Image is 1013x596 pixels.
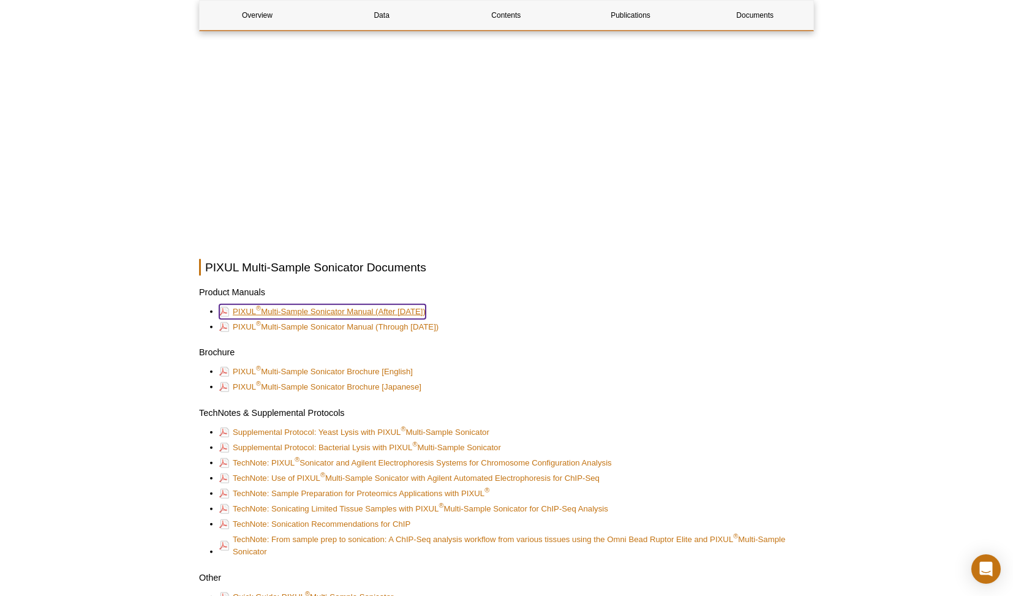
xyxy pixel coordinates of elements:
a: Documents [698,1,813,30]
a: TechNote: Sample Preparation for Proteomics Applications with PIXUL® [219,486,489,501]
a: PIXUL®Multi-Sample Sonicator Manual (After [DATE]) [219,304,426,319]
a: Supplemental Protocol: Bacterial Lysis with PIXUL®Multi-Sample Sonicator [219,440,501,455]
sup: ® [733,533,738,540]
sup: ® [256,304,261,312]
sup: ® [412,441,417,448]
sup: ® [256,365,261,372]
h3: Brochure [199,345,814,360]
h2: PIXUL Multi-Sample Sonicator Documents [199,259,814,276]
a: Data [324,1,439,30]
a: Supplemental Protocol: Yeast Lysis with PIXUL®Multi-Sample Sonicator [219,425,489,440]
h3: Other [199,570,814,585]
a: Contents [448,1,563,30]
sup: ® [256,320,261,327]
a: PIXUL®Multi-Sample Sonicator Brochure [English] [219,364,413,379]
div: Open Intercom Messenger [971,554,1001,584]
a: TechNote: Sonication Recommendations for ChIP [219,517,410,532]
a: PIXUL®Multi-Sample Sonicator Brochure [Japanese] [219,380,421,394]
h3: Product Manuals [199,285,814,300]
h3: TechNotes & Supplemental Protocols [199,406,814,420]
sup: ® [256,380,261,388]
sup: ® [439,502,443,510]
a: Overview [200,1,315,30]
a: PIXUL®Multi-Sample Sonicator Manual (Through [DATE]) [219,320,439,334]
a: Publications [573,1,688,30]
sup: ® [484,487,489,494]
a: TechNote: Use of PIXUL®Multi-Sample Sonicator with Agilent Automated Electrophoresis for ChIP-Seq [219,471,600,486]
sup: ® [295,456,299,464]
sup: ® [320,472,325,479]
a: TechNote: Sonicating Limited Tissue Samples with PIXUL®Multi-Sample Sonicator for ChIP-Seq Analysis [219,502,608,516]
a: TechNote: PIXUL®Sonicator and Agilent Electrophoresis Systems for Chromosome Configuration Analysis [219,456,612,470]
sup: ® [401,426,405,433]
a: TechNote: From sample prep to sonication: A ChIP-Seq analysis workflow from various tissues using... [219,532,802,559]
